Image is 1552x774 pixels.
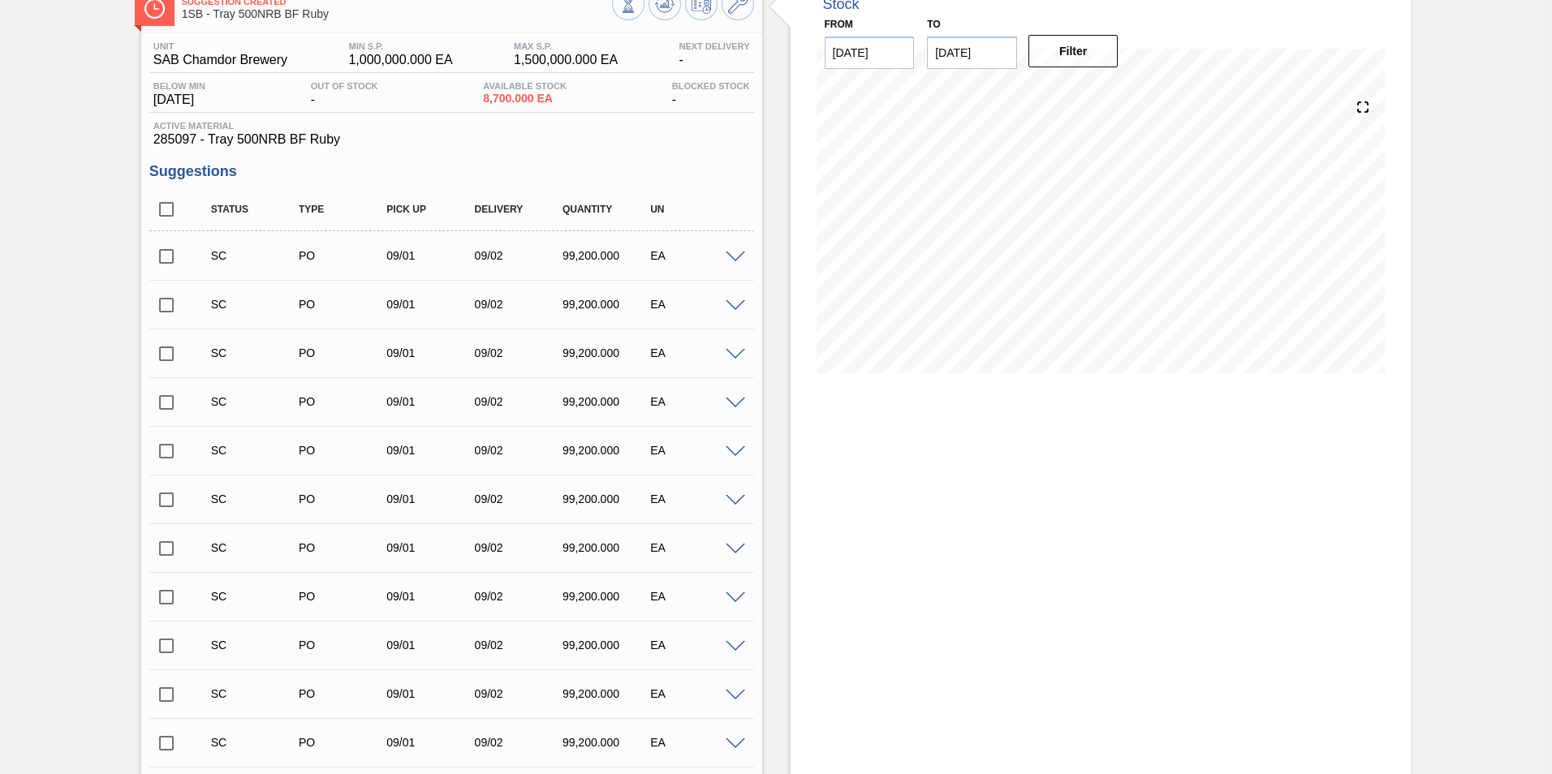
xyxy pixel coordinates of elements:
[348,41,452,51] span: MIN S.P.
[207,687,305,700] div: Suggestion Created
[646,492,744,505] div: EA
[483,92,567,105] span: 8,700.000 EA
[558,444,657,457] div: 99,200.000
[207,395,305,408] div: Suggestion Created
[558,639,657,651] div: 99,200.000
[646,687,744,700] div: EA
[307,81,382,107] div: -
[471,249,569,262] div: 09/02/2025
[295,736,393,749] div: Purchase order
[1028,35,1119,67] button: Filter
[927,37,1017,69] input: mm/dd/yyyy
[207,346,305,359] div: Suggestion Created
[295,298,393,311] div: Purchase order
[295,639,393,651] div: Purchase order
[382,444,481,457] div: 09/01/2025
[646,736,744,749] div: EA
[668,81,754,107] div: -
[558,298,657,311] div: 99,200.000
[558,249,657,262] div: 99,200.000
[646,541,744,554] div: EA
[149,163,754,180] h3: Suggestions
[558,395,657,408] div: 99,200.000
[207,492,305,505] div: Suggestion Created
[471,736,569,749] div: 09/02/2025
[646,346,744,359] div: EA
[558,492,657,505] div: 99,200.000
[295,492,393,505] div: Purchase order
[646,395,744,408] div: EA
[295,346,393,359] div: Purchase order
[646,639,744,651] div: EA
[207,444,305,457] div: Suggestion Created
[382,639,481,651] div: 09/01/2025
[382,204,481,215] div: Pick up
[153,92,205,107] span: [DATE]
[382,590,481,603] div: 09/01/2025
[514,53,618,67] span: 1,500,000.000 EA
[382,298,481,311] div: 09/01/2025
[295,395,393,408] div: Purchase order
[558,541,657,554] div: 99,200.000
[471,395,569,408] div: 09/02/2025
[207,298,305,311] div: Suggestion Created
[471,492,569,505] div: 09/02/2025
[207,541,305,554] div: Suggestion Created
[679,41,749,51] span: Next Delivery
[471,590,569,603] div: 09/02/2025
[558,687,657,700] div: 99,200.000
[646,249,744,262] div: EA
[382,736,481,749] div: 09/01/2025
[471,444,569,457] div: 09/02/2025
[207,736,305,749] div: Suggestion Created
[295,444,393,457] div: Purchase order
[207,590,305,603] div: Suggestion Created
[471,298,569,311] div: 09/02/2025
[646,298,744,311] div: EA
[471,541,569,554] div: 09/02/2025
[207,639,305,651] div: Suggestion Created
[348,53,452,67] span: 1,000,000.000 EA
[182,8,612,20] span: 1SB - Tray 500NRB BF Ruby
[382,249,481,262] div: 09/01/2025
[153,81,205,91] span: Below Min
[207,204,305,215] div: Status
[558,346,657,359] div: 99,200.000
[558,590,657,603] div: 99,200.000
[153,41,287,51] span: Unit
[295,687,393,700] div: Purchase order
[153,132,750,147] span: 285097 - Tray 500NRB BF Ruby
[471,204,569,215] div: Delivery
[382,541,481,554] div: 09/01/2025
[153,121,750,131] span: Active Material
[675,41,753,67] div: -
[295,204,393,215] div: Type
[558,736,657,749] div: 99,200.000
[825,37,915,69] input: mm/dd/yyyy
[295,590,393,603] div: Purchase order
[514,41,618,51] span: MAX S.P.
[382,687,481,700] div: 09/01/2025
[471,687,569,700] div: 09/02/2025
[927,19,940,30] label: to
[483,81,567,91] span: Available Stock
[207,249,305,262] div: Suggestion Created
[153,53,287,67] span: SAB Chamdor Brewery
[646,444,744,457] div: EA
[672,81,750,91] span: Blocked Stock
[382,492,481,505] div: 09/01/2025
[646,204,744,215] div: UN
[311,81,378,91] span: Out Of Stock
[471,639,569,651] div: 09/02/2025
[646,590,744,603] div: EA
[382,346,481,359] div: 09/01/2025
[471,346,569,359] div: 09/02/2025
[825,19,853,30] label: From
[382,395,481,408] div: 09/01/2025
[558,204,657,215] div: Quantity
[295,249,393,262] div: Purchase order
[295,541,393,554] div: Purchase order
